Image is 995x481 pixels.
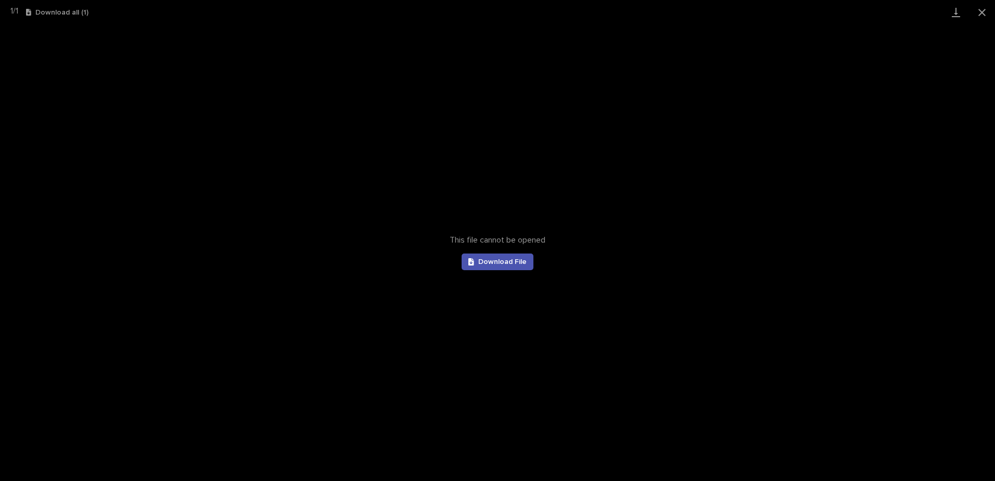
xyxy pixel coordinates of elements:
button: Download all (1) [26,9,88,16]
span: Download File [478,258,527,265]
span: This file cannot be opened [450,235,545,245]
a: Download File [462,254,533,270]
span: 1 [10,7,13,15]
span: 1 [16,7,18,15]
